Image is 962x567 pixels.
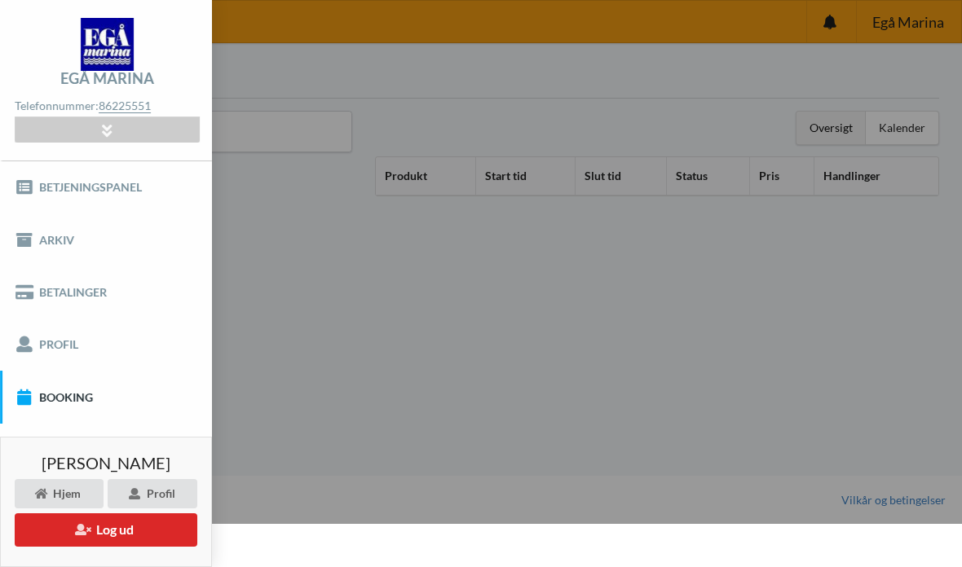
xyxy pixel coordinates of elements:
[42,455,170,471] span: [PERSON_NAME]
[15,479,104,508] div: Hjem
[81,18,134,71] img: logo
[60,71,154,86] div: Egå Marina
[15,513,197,547] button: Log ud
[108,479,197,508] div: Profil
[15,95,199,117] div: Telefonnummer:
